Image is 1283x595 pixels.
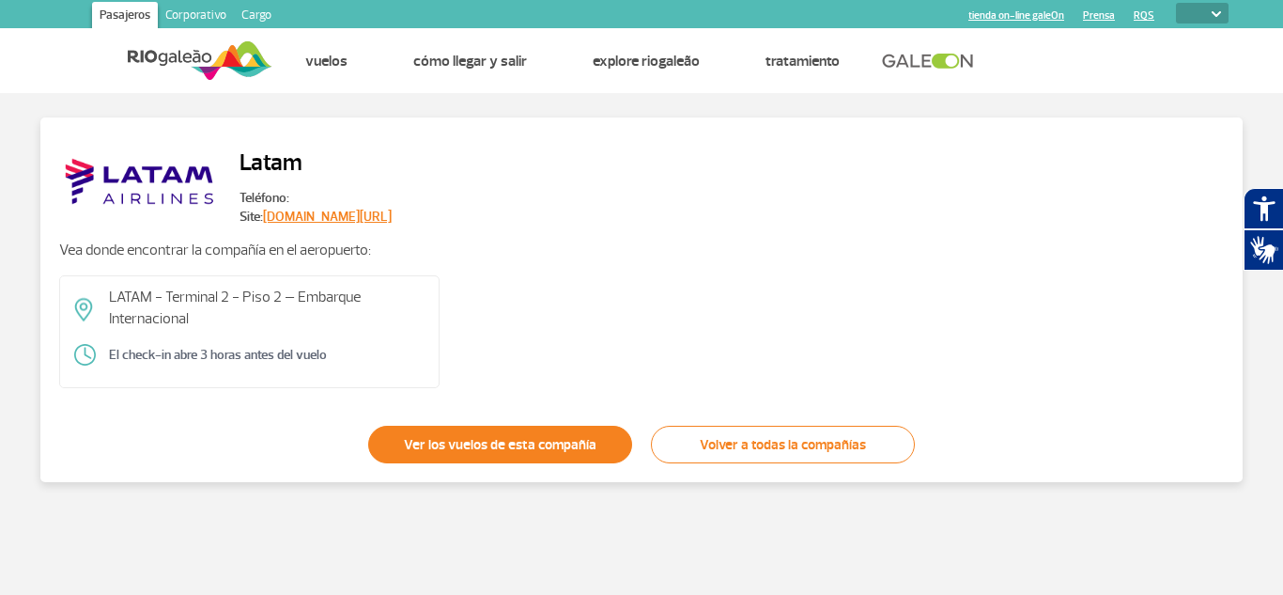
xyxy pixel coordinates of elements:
a: Tratamiento [765,52,840,70]
a: Explore RIOgaleão [593,52,700,70]
span: Teléfono: [240,189,392,208]
button: Abrir tradutor de língua de sinais. [1244,229,1283,271]
span: El check-in abre 3 horas antes del vuelo [109,346,327,365]
a: Pasajeros [92,2,158,32]
p: LATAM - Terminal 2 - Piso 2 – Embarque Internacional [109,287,425,329]
a: Ver los vuelos de esta compañía [368,426,632,463]
a: Cómo llegar y salir [413,52,527,70]
a: tienda on-line galeOn [968,9,1064,22]
a: RQS [1134,9,1154,22]
p: Vea donde encontrar la compañía en el aeropuerto: [59,240,1224,260]
span: Site: [240,208,392,227]
h2: Latam [240,137,392,189]
a: Corporativo [158,2,234,32]
a: [DOMAIN_NAME][URL] [263,209,392,225]
a: Vuelos [305,52,348,70]
div: Plugin de acessibilidade da Hand Talk. [1244,188,1283,271]
a: Cargo [234,2,279,32]
button: Abrir recursos assistivos. [1244,188,1283,229]
img: Latam [59,136,221,227]
a: Prensa [1083,9,1115,22]
a: Volver a todas la compañías [651,426,915,463]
